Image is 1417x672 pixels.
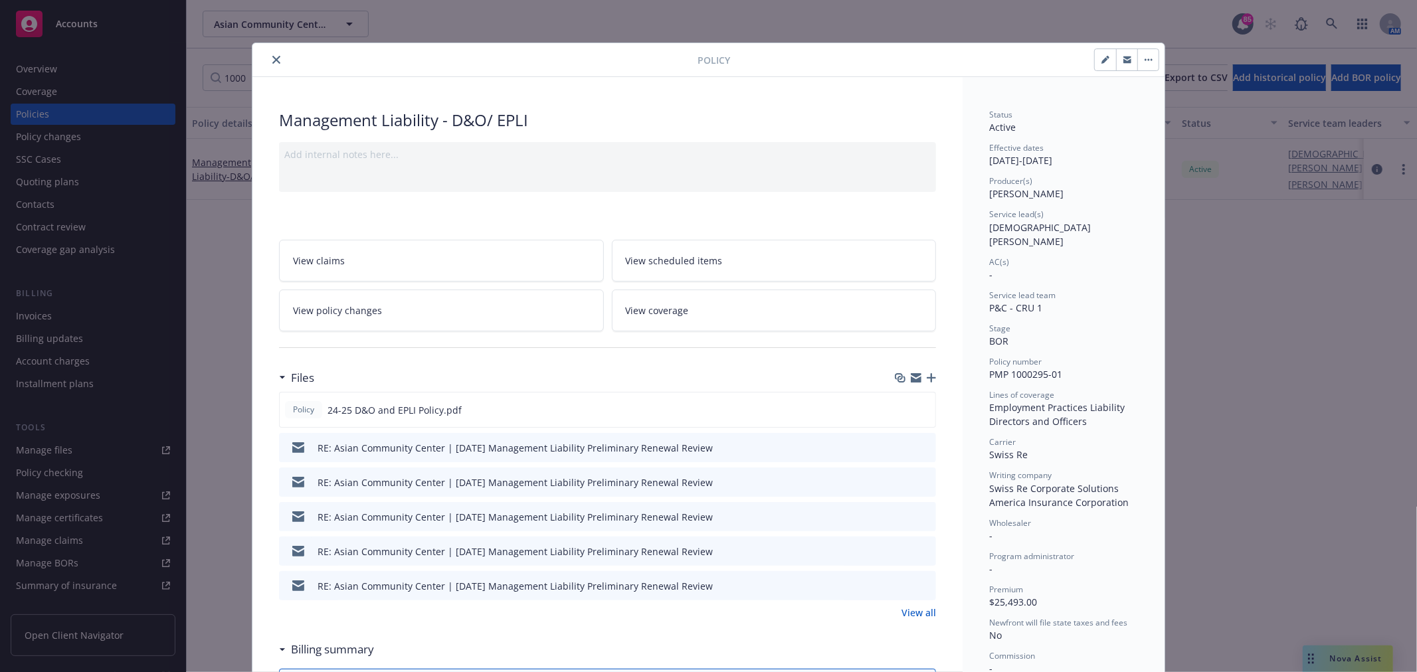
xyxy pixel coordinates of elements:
span: AC(s) [989,256,1009,268]
div: Management Liability - D&O/ EPLI [279,109,936,131]
button: preview file [919,545,931,558]
span: Policy [698,53,730,67]
button: download file [897,510,908,524]
span: Lines of coverage [989,389,1054,400]
span: - [989,268,992,281]
a: View scheduled items [612,240,937,282]
span: Wholesaler [989,517,1031,529]
div: Billing summary [279,641,374,658]
div: Directors and Officers [989,414,1138,428]
a: View coverage [612,290,937,331]
span: View scheduled items [626,254,723,268]
h3: Files [291,369,314,386]
span: - [989,562,992,575]
span: Producer(s) [989,175,1032,187]
button: preview file [919,579,931,593]
span: View claims [293,254,345,268]
span: Commission [989,650,1035,661]
button: download file [897,475,908,489]
a: View policy changes [279,290,604,331]
span: No [989,629,1002,641]
span: Premium [989,584,1023,595]
span: 24-25 D&O and EPLI Policy.pdf [328,403,462,417]
span: P&C - CRU 1 [989,301,1042,314]
button: preview file [919,441,931,455]
span: Active [989,121,1016,133]
button: download file [897,579,908,593]
span: $25,493.00 [989,596,1037,608]
h3: Billing summary [291,641,374,658]
span: Service lead team [989,290,1056,301]
div: RE: Asian Community Center | [DATE] Management Liability Preliminary Renewal Review [318,441,713,455]
button: preview file [918,403,930,417]
span: Swiss Re Corporate Solutions America Insurance Corporation [989,482,1129,509]
span: Policy number [989,356,1042,367]
button: download file [897,403,907,417]
div: Files [279,369,314,386]
button: preview file [919,475,931,489]
a: View all [901,606,936,620]
div: Employment Practices Liability [989,400,1138,414]
span: Stage [989,323,1010,334]
div: RE: Asian Community Center | [DATE] Management Liability Preliminary Renewal Review [318,510,713,524]
div: RE: Asian Community Center | [DATE] Management Liability Preliminary Renewal Review [318,579,713,593]
span: Status [989,109,1012,120]
button: preview file [919,510,931,524]
button: close [268,52,284,68]
span: BOR [989,335,1008,347]
span: Carrier [989,436,1016,448]
span: Writing company [989,469,1052,481]
button: download file [897,441,908,455]
span: PMP 1000295-01 [989,368,1062,380]
span: Program administrator [989,550,1074,562]
span: View coverage [626,303,689,317]
span: Service lead(s) [989,209,1044,220]
span: View policy changes [293,303,382,317]
span: [DEMOGRAPHIC_DATA][PERSON_NAME] [989,221,1091,248]
span: Effective dates [989,142,1044,153]
span: Swiss Re [989,448,1028,461]
div: Add internal notes here... [284,147,931,161]
div: [DATE] - [DATE] [989,142,1138,167]
div: RE: Asian Community Center | [DATE] Management Liability Preliminary Renewal Review [318,545,713,558]
span: - [989,529,992,542]
span: [PERSON_NAME] [989,187,1064,200]
span: Policy [290,404,317,416]
a: View claims [279,240,604,282]
div: RE: Asian Community Center | [DATE] Management Liability Preliminary Renewal Review [318,475,713,489]
button: download file [897,545,908,558]
span: Newfront will file state taxes and fees [989,617,1127,628]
